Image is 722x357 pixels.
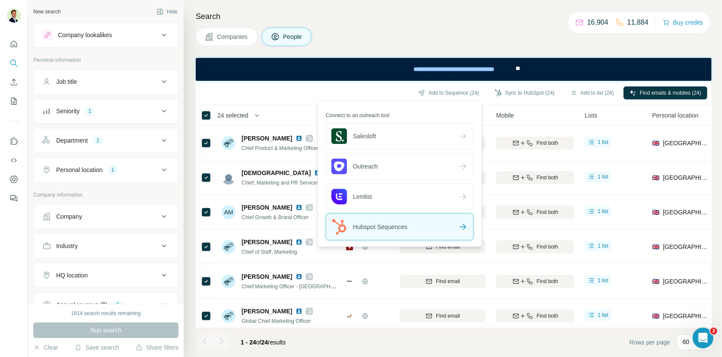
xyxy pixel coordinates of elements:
img: Avatar [222,136,235,150]
button: Personal location1 [34,159,178,180]
div: 2 [113,301,123,309]
span: [GEOGRAPHIC_DATA] [663,277,709,286]
span: [GEOGRAPHIC_DATA] [663,312,709,320]
div: 1814 search results remaining [71,309,141,317]
button: Use Surfe API [7,153,21,168]
small: Connect to an outreach tool [326,112,474,119]
button: Buy credits [663,16,703,29]
span: Find both [537,312,558,320]
div: Seniority [56,107,80,115]
button: Find both [496,206,574,219]
span: 24 [261,339,268,346]
button: Company lookalikes [34,25,178,45]
button: Feedback [7,191,21,206]
span: 1 - 24 [241,339,256,346]
span: Chief of Staff, Marketing [242,249,297,255]
button: Find both [496,171,574,184]
span: People [283,32,303,41]
span: 1 list [598,173,608,181]
span: Personal location [652,111,698,120]
span: results [241,339,286,346]
span: Find emails & mobiles (24) [640,89,701,97]
img: LinkedIn logo [314,169,321,176]
span: Global Chief Marketing Officer [242,318,311,324]
span: 🇬🇧 [652,173,659,182]
span: Find both [537,139,558,147]
button: Salesloft [326,123,474,150]
div: Industry [56,242,78,250]
button: Find email [400,309,486,322]
span: [GEOGRAPHIC_DATA] [663,139,709,147]
button: Industry [34,236,178,256]
span: 🇬🇧 [652,242,659,251]
span: [PERSON_NAME] [242,272,292,281]
img: Avatar [222,240,235,254]
button: Use Surfe on LinkedIn [7,134,21,149]
span: Outreach [331,159,378,174]
div: Personal location [56,166,102,174]
span: 24 selected [217,111,248,120]
button: Enrich CSV [7,74,21,90]
span: Find both [537,208,558,216]
span: Find both [537,243,558,251]
span: Chief Growth & Brand Officer [242,214,309,220]
p: Personal information [33,56,178,64]
button: Find both [496,137,574,150]
span: 🇬🇧 [652,208,659,217]
div: Job title [56,77,77,86]
span: Salesloft [331,128,376,144]
span: [GEOGRAPHIC_DATA] [663,242,709,251]
img: LinkedIn logo [296,273,302,280]
span: [PERSON_NAME] [242,203,292,212]
span: 2 [710,328,717,335]
iframe: Banner [196,58,712,81]
span: Chief, Marketing and PR Services [242,180,319,186]
div: Annual revenue ($) [56,300,108,309]
button: Find both [496,309,574,322]
button: Job title [34,71,178,92]
p: Company information [33,191,178,199]
button: Seniority1 [34,101,178,121]
div: HQ location [56,271,88,280]
span: [PERSON_NAME] [242,238,292,246]
p: 60 [683,338,690,346]
img: Logo of PwC [346,312,353,319]
span: Chief Product & Marketing Officer / Executive Vice President [242,144,380,151]
span: Find both [537,277,558,285]
img: Avatar [7,9,21,22]
span: 1 list [598,138,608,146]
div: 1 [85,107,95,115]
button: Add to list (24) [564,86,620,99]
span: 1 list [598,277,608,284]
img: LinkedIn logo [296,135,302,142]
button: Dashboard [7,172,21,187]
span: Find both [537,174,558,182]
img: Avatar [222,171,235,185]
p: 11,884 [627,17,649,28]
div: AM [222,205,235,219]
span: [GEOGRAPHIC_DATA] [663,208,709,217]
button: Find email [400,275,486,288]
span: [DEMOGRAPHIC_DATA] [242,169,311,177]
div: Department [56,136,88,145]
div: Company lookalikes [58,31,112,39]
button: Save search [75,343,119,352]
button: Department1 [34,130,178,151]
img: LinkedIn logo [296,204,302,211]
button: Clear [33,343,58,352]
span: 1 list [598,311,608,319]
img: Avatar [222,309,235,323]
span: Lists [585,111,597,120]
span: [PERSON_NAME] [242,134,292,143]
div: 1 [108,166,118,174]
button: Quick start [7,36,21,52]
span: Lemlist [331,189,372,204]
span: [GEOGRAPHIC_DATA] [663,173,709,182]
span: Rows per page [630,338,670,347]
button: Lemlist [326,183,474,210]
button: Hubspot Sequences [326,214,474,240]
button: Find both [496,240,574,253]
img: LinkedIn logo [296,239,302,245]
div: New search [33,8,60,16]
